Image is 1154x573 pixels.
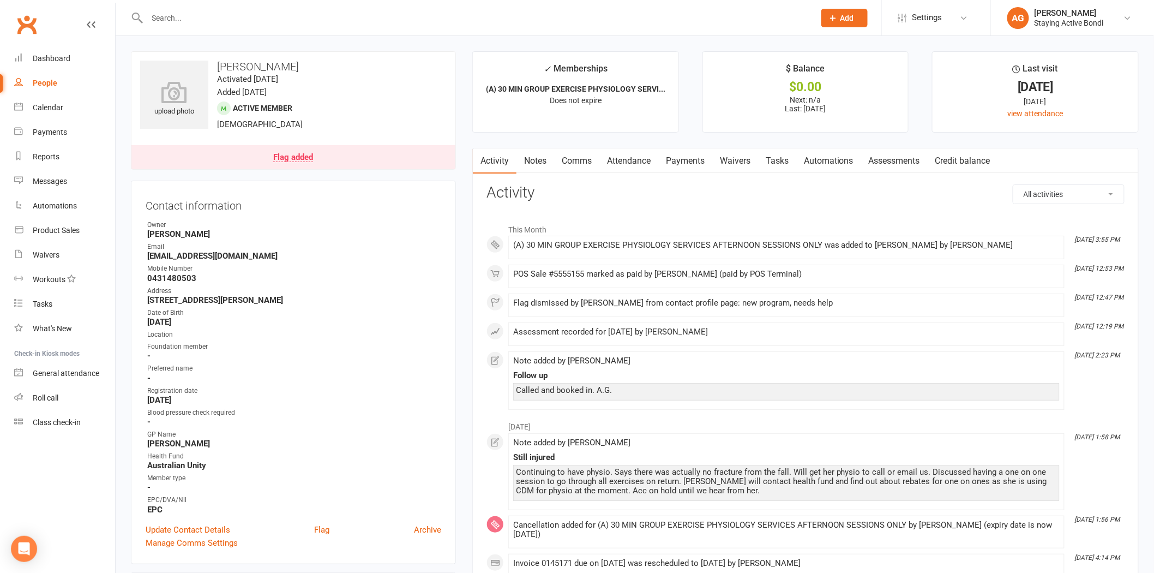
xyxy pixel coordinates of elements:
div: Note added by [PERSON_NAME] [513,438,1060,447]
div: (A) 30 MIN GROUP EXERCISE PHYSIOLOGY SERVICES AFTERNOON SESSIONS ONLY was added to [PERSON_NAME] ... [513,241,1060,250]
strong: - [147,482,441,492]
a: Product Sales [14,218,115,243]
div: Foundation member [147,342,441,352]
div: Location [147,330,441,340]
a: Flag [314,523,329,536]
a: Credit balance [928,148,998,174]
div: Automations [33,201,77,210]
div: Open Intercom Messenger [11,536,37,562]
div: Class check-in [33,418,81,427]
div: POS Sale #5555155 marked as paid by [PERSON_NAME] (paid by POS Terminal) [513,270,1060,279]
div: Last visit [1013,62,1058,81]
p: Next: n/a Last: [DATE] [713,95,899,113]
button: Add [821,9,868,27]
a: Clubworx [13,11,40,38]
div: AG [1007,7,1029,29]
strong: [PERSON_NAME] [147,439,441,449]
div: Called and booked in. A.G. [516,386,1057,395]
div: Date of Birth [147,308,441,318]
div: Staying Active Bondi [1035,18,1104,28]
a: Waivers [712,148,758,174]
div: [DATE] [942,95,1128,108]
i: [DATE] 3:55 PM [1075,236,1120,243]
i: [DATE] 4:14 PM [1075,554,1120,562]
strong: [EMAIL_ADDRESS][DOMAIN_NAME] [147,251,441,261]
a: Payments [14,120,115,145]
div: Preferred name [147,363,441,374]
div: Note added by [PERSON_NAME] [513,356,1060,366]
li: [DATE] [486,415,1125,433]
time: Added [DATE] [217,87,267,97]
span: [DEMOGRAPHIC_DATA] [217,120,303,129]
strong: - [147,373,441,383]
a: Dashboard [14,46,115,71]
strong: (A) 30 MIN GROUP EXERCISE PHYSIOLOGY SERVI... [486,85,665,93]
li: This Month [486,218,1125,236]
i: [DATE] 1:56 PM [1075,516,1120,523]
div: Messages [33,177,67,186]
a: Reports [14,145,115,169]
i: [DATE] 2:23 PM [1075,351,1120,359]
div: Memberships [544,62,608,82]
div: Address [147,286,441,296]
a: People [14,71,115,95]
div: Invoice 0145171 due on [DATE] was rescheduled to [DATE] by [PERSON_NAME] [513,559,1060,568]
div: Reports [33,152,59,161]
strong: EPC [147,505,441,515]
div: Mobile Number [147,264,441,274]
strong: [DATE] [147,317,441,327]
div: $ Balance [786,62,825,81]
div: GP Name [147,429,441,440]
h3: Activity [486,184,1125,201]
a: Automations [14,194,115,218]
a: Workouts [14,267,115,292]
div: Payments [33,128,67,136]
a: Activity [473,148,516,174]
a: Waivers [14,243,115,267]
a: Attendance [599,148,658,174]
a: Comms [554,148,599,174]
a: Manage Comms Settings [146,536,238,550]
div: Product Sales [33,226,80,235]
i: [DATE] 12:47 PM [1075,294,1124,301]
span: Settings [912,5,942,30]
strong: Australian Unity [147,461,441,470]
div: Health Fund [147,451,441,462]
div: Continuing to have physio. Says there was actually no fracture from the fall. Will get her physio... [516,468,1057,496]
a: Automations [796,148,861,174]
div: Tasks [33,300,52,308]
div: Roll call [33,393,58,402]
a: Notes [516,148,554,174]
div: Registration date [147,386,441,396]
i: [DATE] 1:58 PM [1075,433,1120,441]
div: Flag dismissed by [PERSON_NAME] from contact profile page: new program, needs help [513,299,1060,308]
strong: [DATE] [147,395,441,405]
div: Dashboard [33,54,70,63]
div: Cancellation added for (A) 30 MIN GROUP EXERCISE PHYSIOLOGY SERVICES AFTERNOON SESSIONS ONLY by [... [513,521,1060,539]
div: Email [147,242,441,252]
a: Update Contact Details [146,523,230,536]
a: view attendance [1008,109,1063,118]
a: Calendar [14,95,115,120]
a: Archive [414,523,441,536]
div: What's New [33,324,72,333]
a: Payments [658,148,712,174]
div: [PERSON_NAME] [1035,8,1104,18]
strong: [STREET_ADDRESS][PERSON_NAME] [147,295,441,305]
a: Messages [14,169,115,194]
span: Add [840,14,854,22]
input: Search... [144,10,807,26]
div: EPC/DVA/Nil [147,495,441,505]
div: Calendar [33,103,63,112]
a: What's New [14,317,115,341]
a: Roll call [14,386,115,410]
div: [DATE] [942,81,1128,93]
div: Flag added [273,153,313,162]
strong: - [147,351,441,361]
div: Member type [147,473,441,484]
i: [DATE] 12:19 PM [1075,323,1124,330]
i: [DATE] 12:53 PM [1075,265,1124,272]
div: Still injured [513,453,1060,462]
time: Activated [DATE] [217,74,278,84]
div: Follow up [513,371,1060,380]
